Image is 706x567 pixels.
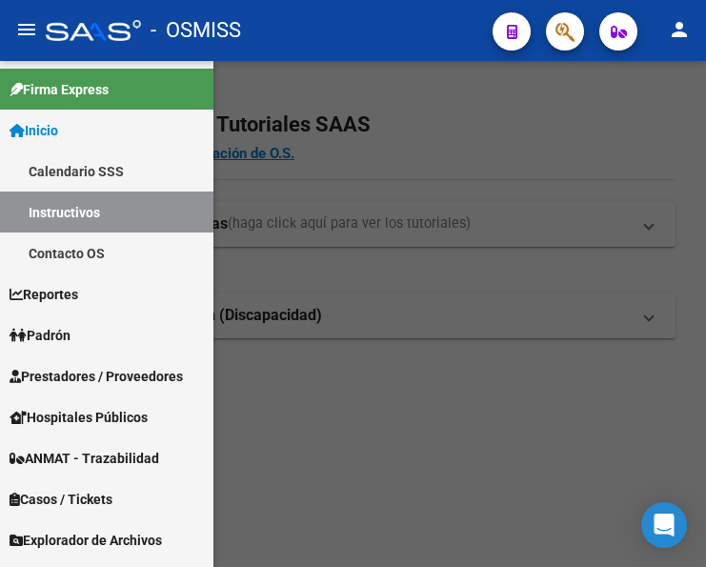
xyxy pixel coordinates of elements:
[10,366,183,387] span: Prestadores / Proveedores
[10,448,159,469] span: ANMAT - Trazabilidad
[668,18,691,41] mat-icon: person
[10,120,58,141] span: Inicio
[10,530,162,551] span: Explorador de Archivos
[151,10,241,51] span: - OSMISS
[15,18,38,41] mat-icon: menu
[641,502,687,548] div: Open Intercom Messenger
[10,489,112,510] span: Casos / Tickets
[10,325,71,346] span: Padrón
[10,284,78,305] span: Reportes
[10,79,109,100] span: Firma Express
[10,407,148,428] span: Hospitales Públicos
